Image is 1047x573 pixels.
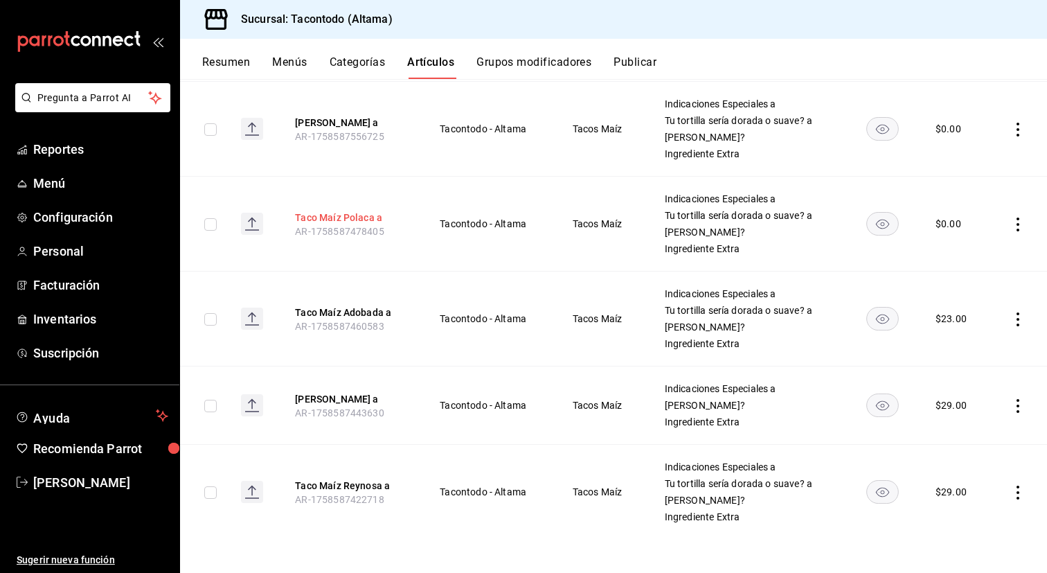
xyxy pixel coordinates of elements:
span: Suscripción [33,344,168,362]
span: [PERSON_NAME]? [665,227,830,237]
button: Grupos modificadores [476,55,591,79]
span: Indicaciones Especiales a [665,99,830,109]
span: Indicaciones Especiales a [665,194,830,204]
div: $ 23.00 [936,312,967,326]
span: Ingrediente Extra [665,417,830,427]
button: actions [1011,312,1025,326]
span: Facturación [33,276,168,294]
a: Pregunta a Parrot AI [10,100,170,115]
span: [PERSON_NAME]? [665,495,830,505]
div: $ 0.00 [936,122,961,136]
button: actions [1011,399,1025,413]
button: open_drawer_menu [152,36,163,47]
span: Ingrediente Extra [665,512,830,522]
button: edit-product-location [295,392,406,406]
span: [PERSON_NAME]? [665,322,830,332]
span: [PERSON_NAME]? [665,400,830,410]
button: Menús [272,55,307,79]
span: Tu tortilla sería dorada o suave? a [665,116,830,125]
span: Tu tortilla sería dorada o suave? a [665,306,830,315]
span: AR-1758587460583 [295,321,384,332]
button: Pregunta a Parrot AI [15,83,170,112]
span: Tacontodo - Altama [440,219,537,229]
button: actions [1011,486,1025,500]
button: edit-product-location [295,479,406,493]
span: Ingrediente Extra [665,339,830,349]
span: Tacontodo - Altama [440,314,537,324]
span: Tacos Maíz [573,400,630,410]
span: Tacos Maíz [573,124,630,134]
span: Personal [33,242,168,261]
button: actions [1011,218,1025,231]
span: Tacos Maíz [573,314,630,324]
span: Tacos Maíz [573,487,630,497]
span: [PERSON_NAME]? [665,132,830,142]
button: availability-product [866,212,899,236]
button: edit-product-location [295,306,406,319]
span: Ayuda [33,407,150,424]
span: Indicaciones Especiales a [665,289,830,299]
button: availability-product [866,480,899,504]
span: AR-1758587478405 [295,226,384,237]
span: Indicaciones Especiales a [665,462,830,472]
button: Artículos [407,55,454,79]
div: navigation tabs [202,55,1047,79]
span: Ingrediente Extra [665,244,830,254]
span: AR-1758587422718 [295,494,384,505]
span: Sugerir nueva función [17,553,168,567]
span: AR-1758587443630 [295,407,384,418]
div: $ 29.00 [936,398,967,412]
span: Configuración [33,208,168,227]
span: Tacontodo - Altama [440,124,537,134]
button: edit-product-location [295,116,406,130]
span: Tacontodo - Altama [440,487,537,497]
h3: Sucursal: Tacontodo (Altama) [230,11,393,28]
div: $ 0.00 [936,217,961,231]
button: availability-product [866,117,899,141]
span: Inventarios [33,310,168,328]
button: Categorías [330,55,386,79]
span: Recomienda Parrot [33,439,168,458]
button: availability-product [866,307,899,330]
div: $ 29.00 [936,485,967,499]
span: [PERSON_NAME] [33,473,168,492]
span: Pregunta a Parrot AI [37,91,149,105]
span: Reportes [33,140,168,159]
span: Menú [33,174,168,193]
span: Ingrediente Extra [665,149,830,159]
button: edit-product-location [295,211,406,224]
span: Tu tortilla sería dorada o suave? a [665,479,830,488]
span: Tacontodo - Altama [440,400,537,410]
button: Publicar [614,55,656,79]
button: availability-product [866,394,899,417]
button: Resumen [202,55,250,79]
span: Tu tortilla sería dorada o suave? a [665,211,830,220]
button: actions [1011,123,1025,136]
span: Tacos Maíz [573,219,630,229]
span: Indicaciones Especiales a [665,384,830,394]
span: AR-1758587556725 [295,131,384,142]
